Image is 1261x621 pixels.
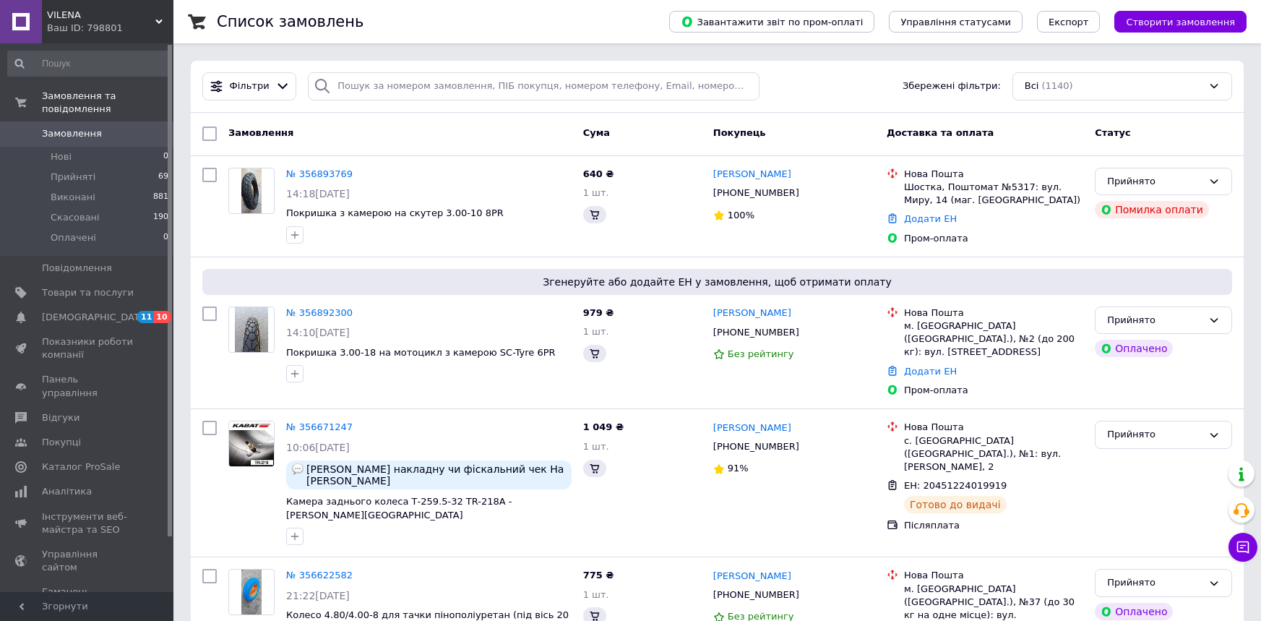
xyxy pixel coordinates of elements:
img: Фото товару [229,421,274,466]
a: Камера заднього колеса Т-259.5-32 TR-218A - [PERSON_NAME][GEOGRAPHIC_DATA] [286,496,512,521]
input: Пошук [7,51,170,77]
div: Готово до видачі [904,496,1007,513]
div: Нова Пошта [904,168,1083,181]
span: (1140) [1041,80,1072,91]
button: Експорт [1037,11,1101,33]
span: 1 049 ₴ [583,421,624,432]
button: Створити замовлення [1114,11,1247,33]
img: Фото товару [241,168,262,213]
div: м. [GEOGRAPHIC_DATA] ([GEOGRAPHIC_DATA].), №2 (до 200 кг): вул. [STREET_ADDRESS] [904,320,1083,359]
span: 91% [728,463,749,474]
a: № 356622582 [286,570,353,581]
span: VILENA [47,9,155,22]
div: Прийнято [1107,427,1202,442]
a: Покришка з камерою на скутер 3.00-10 8PR [286,207,504,218]
span: Збережені фільтри: [903,80,1001,93]
span: Нові [51,150,72,163]
div: с. [GEOGRAPHIC_DATA] ([GEOGRAPHIC_DATA].), №1: вул. [PERSON_NAME], 2 [904,434,1083,474]
span: Виконані [51,191,95,204]
button: Чат з покупцем [1228,533,1257,562]
span: 1 шт. [583,187,609,198]
button: Управління статусами [889,11,1023,33]
span: Оплачені [51,231,96,244]
img: Фото товару [241,570,262,614]
span: Згенеруйте або додайте ЕН у замовлення, щоб отримати оплату [208,275,1226,289]
a: Фото товару [228,569,275,615]
span: 1 шт. [583,589,609,600]
button: Завантажити звіт по пром-оплаті [669,11,874,33]
span: Замовлення [42,127,102,140]
span: 21:22[DATE] [286,590,350,601]
span: 979 ₴ [583,307,614,318]
div: Пром-оплата [904,384,1083,397]
span: 640 ₴ [583,168,614,179]
a: Додати ЕН [904,366,957,377]
span: ЕН: 20451224019919 [904,480,1007,491]
div: Нова Пошта [904,421,1083,434]
div: Післяплата [904,519,1083,532]
span: Повідомлення [42,262,112,275]
a: Створити замовлення [1100,16,1247,27]
span: [DEMOGRAPHIC_DATA] [42,311,149,324]
span: Панель управління [42,373,134,399]
span: Cума [583,127,610,138]
span: Всі [1025,80,1039,93]
span: [PERSON_NAME] накладну чи фіскальний чек На [PERSON_NAME] [306,463,566,487]
h1: Список замовлень [217,13,363,30]
span: Статус [1095,127,1131,138]
div: Оплачено [1095,603,1173,620]
a: Покришка 3.00-18 на мотоцикл з камерою SC-Tyre 6PR [286,347,556,358]
span: Прийняті [51,171,95,184]
div: Нова Пошта [904,307,1083,320]
a: [PERSON_NAME] [713,421,791,435]
a: Фото товару [228,168,275,214]
a: Фото товару [228,421,275,467]
div: Пром-оплата [904,232,1083,245]
span: 190 [153,211,168,224]
input: Пошук за номером замовлення, ПІБ покупця, номером телефону, Email, номером накладної [308,72,759,100]
span: 10 [154,311,171,323]
a: № 356671247 [286,421,353,432]
span: Управління сайтом [42,548,134,574]
span: Інструменти веб-майстра та SEO [42,510,134,536]
div: Нова Пошта [904,569,1083,582]
span: 11 [137,311,154,323]
span: Управління статусами [900,17,1011,27]
span: 1 шт. [583,326,609,337]
span: Замовлення та повідомлення [42,90,173,116]
span: 1 шт. [583,441,609,452]
a: № 356893769 [286,168,353,179]
span: Товари та послуги [42,286,134,299]
span: Покупці [42,436,81,449]
div: Прийнято [1107,313,1202,328]
span: Експорт [1049,17,1089,27]
div: Оплачено [1095,340,1173,357]
a: [PERSON_NAME] [713,307,791,320]
div: Прийнято [1107,575,1202,591]
span: Замовлення [228,127,293,138]
span: Показники роботи компанії [42,335,134,361]
span: Аналітика [42,485,92,498]
span: Фільтри [230,80,270,93]
span: Покупець [713,127,766,138]
span: 0 [163,150,168,163]
span: 69 [158,171,168,184]
div: Помилка оплати [1095,201,1209,218]
div: [PHONE_NUMBER] [710,437,802,456]
div: [PHONE_NUMBER] [710,323,802,342]
span: Каталог ProSale [42,461,120,474]
span: 10:06[DATE] [286,442,350,453]
a: Фото товару [228,307,275,353]
span: 14:10[DATE] [286,327,350,338]
span: 881 [153,191,168,204]
a: [PERSON_NAME] [713,168,791,181]
div: Шостка, Поштомат №5317: вул. Миру, 14 (маг. [GEOGRAPHIC_DATA]) [904,181,1083,207]
span: 0 [163,231,168,244]
div: [PHONE_NUMBER] [710,586,802,604]
div: Прийнято [1107,174,1202,189]
img: Фото товару [235,307,269,352]
div: Ваш ID: 798801 [47,22,173,35]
